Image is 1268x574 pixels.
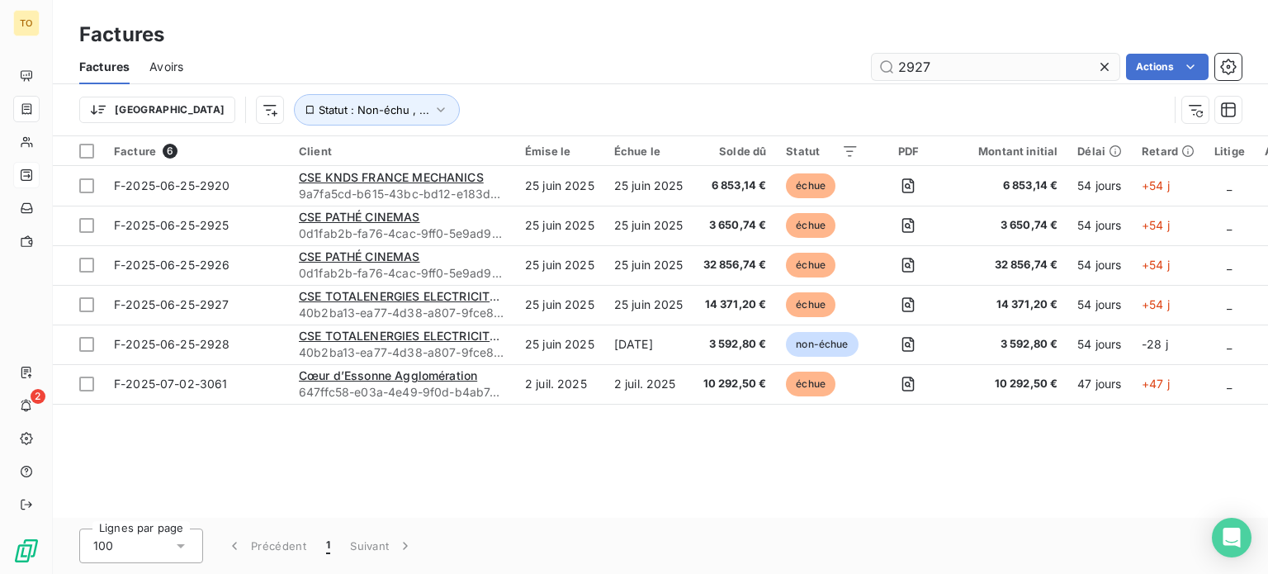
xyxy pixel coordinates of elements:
button: [GEOGRAPHIC_DATA] [79,97,235,123]
span: CSE TOTALENERGIES ELECTRICITÉ ET GAZ FRANCE [299,329,592,343]
span: +54 j [1142,178,1170,192]
button: Actions [1126,54,1209,80]
span: 9a7fa5cd-b615-43bc-bd12-e183d98a05ec [299,186,505,202]
span: F-2025-06-25-2925 [114,218,229,232]
div: Litige [1214,145,1245,158]
span: 32 856,74 € [958,257,1057,273]
td: 54 jours [1067,245,1132,285]
td: 25 juin 2025 [515,206,604,245]
td: 25 juin 2025 [515,245,604,285]
span: _ [1227,337,1232,351]
span: +47 j [1142,377,1170,391]
td: 25 juin 2025 [604,285,693,325]
span: Factures [79,59,130,75]
span: non-échue [786,332,858,357]
div: TO [13,10,40,36]
td: 25 juin 2025 [604,166,693,206]
span: échue [786,173,835,198]
span: 100 [93,538,113,554]
span: CSE PATHÉ CINEMAS [299,249,420,263]
td: 25 juin 2025 [515,325,604,364]
span: 0d1fab2b-fa76-4cac-9ff0-5e9ad9452096 [299,225,505,242]
span: 40b2ba13-ea77-4d38-a807-9fce8ce39868 [299,344,505,361]
div: Statut [786,145,858,158]
div: Émise le [525,145,594,158]
button: Statut : Non-échu , ... [294,94,460,126]
span: CSE PATHÉ CINEMAS [299,210,420,224]
span: 647ffc58-e03a-4e49-9f0d-b4ab7c893ab2 [299,384,505,401]
span: 3 592,80 € [958,336,1057,353]
input: Rechercher [872,54,1119,80]
span: échue [786,372,835,396]
span: 32 856,74 € [703,257,767,273]
span: -28 j [1142,337,1168,351]
td: 54 jours [1067,285,1132,325]
div: PDF [878,145,939,158]
span: Cœur d’Essonne Agglomération [299,368,477,382]
td: 25 juin 2025 [604,206,693,245]
span: échue [786,292,835,317]
span: 0d1fab2b-fa76-4cac-9ff0-5e9ad9452096 [299,265,505,282]
div: Retard [1142,145,1195,158]
span: +54 j [1142,258,1170,272]
button: 1 [316,529,340,563]
span: 14 371,20 € [703,296,767,313]
span: _ [1227,377,1232,391]
span: +54 j [1142,297,1170,311]
td: 2 juil. 2025 [515,364,604,404]
div: Solde dû [703,145,767,158]
span: F-2025-07-02-3061 [114,377,228,391]
td: 25 juin 2025 [515,285,604,325]
span: _ [1227,218,1232,232]
button: Précédent [216,529,316,563]
h3: Factures [79,20,164,50]
button: Suivant [340,529,423,563]
span: 40b2ba13-ea77-4d38-a807-9fce8ce39868 [299,305,505,321]
td: 2 juil. 2025 [604,364,693,404]
span: F-2025-06-25-2927 [114,297,229,311]
div: Délai [1077,145,1122,158]
span: Avoirs [149,59,183,75]
span: Facture [114,145,156,158]
span: 10 292,50 € [958,376,1057,392]
span: 6 853,14 € [958,178,1057,194]
span: 1 [326,538,330,554]
span: F-2025-06-25-2920 [114,178,230,192]
span: +54 j [1142,218,1170,232]
span: F-2025-06-25-2928 [114,337,230,351]
span: Statut : Non-échu , ... [319,103,429,116]
td: 54 jours [1067,325,1132,364]
div: Client [299,145,505,158]
span: _ [1227,258,1232,272]
span: _ [1227,178,1232,192]
span: 3 650,74 € [703,217,767,234]
span: échue [786,213,835,238]
span: CSE TOTALENERGIES ELECTRICITÉ ET GAZ FRANCE [299,289,592,303]
td: 54 jours [1067,206,1132,245]
span: 6 [163,144,177,159]
span: 3 650,74 € [958,217,1057,234]
div: Échue le [614,145,684,158]
span: 14 371,20 € [958,296,1057,313]
td: 47 jours [1067,364,1132,404]
td: 54 jours [1067,166,1132,206]
span: 6 853,14 € [703,178,767,194]
span: 10 292,50 € [703,376,767,392]
span: F-2025-06-25-2926 [114,258,230,272]
img: Logo LeanPay [13,538,40,564]
td: [DATE] [604,325,693,364]
div: Montant initial [958,145,1057,158]
span: échue [786,253,835,278]
span: 2 [31,389,45,404]
span: CSE KNDS FRANCE MECHANICS [299,170,484,184]
div: Open Intercom Messenger [1212,518,1251,557]
td: 25 juin 2025 [515,166,604,206]
span: 3 592,80 € [703,336,767,353]
td: 25 juin 2025 [604,245,693,285]
span: _ [1227,297,1232,311]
